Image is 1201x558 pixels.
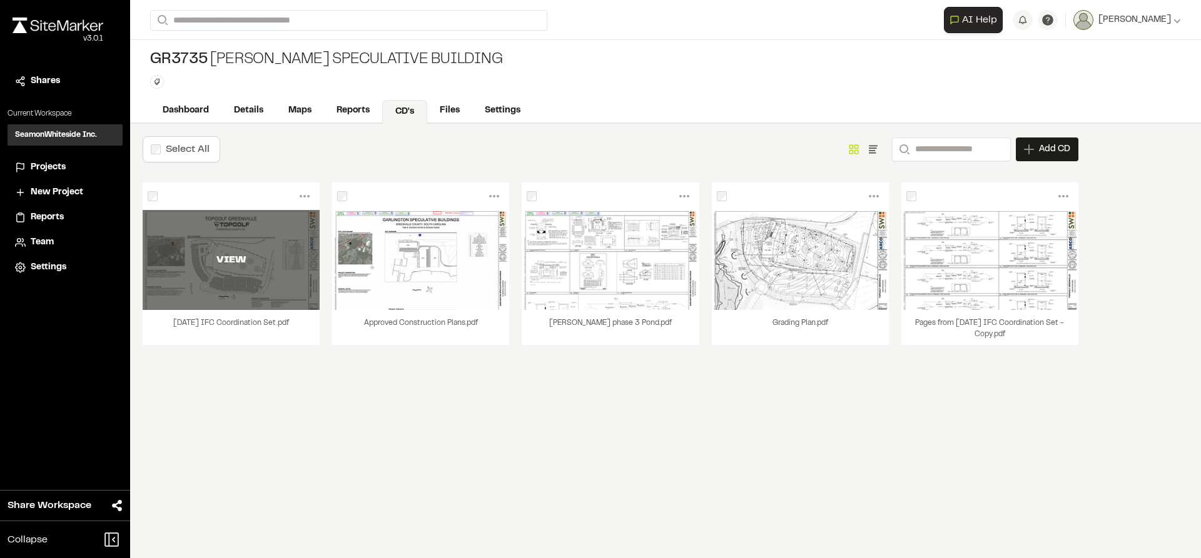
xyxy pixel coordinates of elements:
[150,50,208,70] span: GR3735
[31,211,64,224] span: Reports
[712,310,889,345] div: Grading Plan.pdf
[944,7,1008,33] div: Open AI Assistant
[31,74,60,88] span: Shares
[143,310,320,345] div: [DATE] IFC Coordination Set.pdf
[8,532,48,547] span: Collapse
[15,236,115,249] a: Team
[1039,143,1070,156] span: Add CD
[31,261,66,274] span: Settings
[15,211,115,224] a: Reports
[427,99,472,122] a: Files
[901,310,1078,345] div: Pages from [DATE] IFC Coordination Set - Copy.pdf
[276,99,324,122] a: Maps
[31,161,66,174] span: Projects
[962,12,997,27] span: AI Help
[8,498,91,513] span: Share Workspace
[472,99,533,122] a: Settings
[15,74,115,88] a: Shares
[221,99,276,122] a: Details
[150,99,221,122] a: Dashboard
[150,75,164,89] button: Edit Tags
[13,17,103,33] img: rebrand.png
[522,310,699,345] div: [PERSON_NAME] phase 3 Pond.pdf
[150,10,173,31] button: Search
[31,236,54,249] span: Team
[1073,10,1093,30] img: User
[332,310,509,345] div: Approved Construction Plans.pdf
[944,7,1003,33] button: Open AI Assistant
[892,137,915,161] button: Search
[13,33,103,44] div: Oh geez...please don't...
[15,129,97,141] h3: SeamonWhiteside Inc.
[31,186,83,199] span: New Project
[15,186,115,199] a: New Project
[382,100,427,124] a: CD's
[15,161,115,174] a: Projects
[1098,13,1171,27] span: [PERSON_NAME]
[15,261,115,274] a: Settings
[150,50,502,70] div: [PERSON_NAME] Speculative Building
[143,252,320,267] div: VIEW
[324,99,382,122] a: Reports
[1073,10,1181,30] button: [PERSON_NAME]
[166,145,210,154] label: Select All
[8,108,123,119] p: Current Workspace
